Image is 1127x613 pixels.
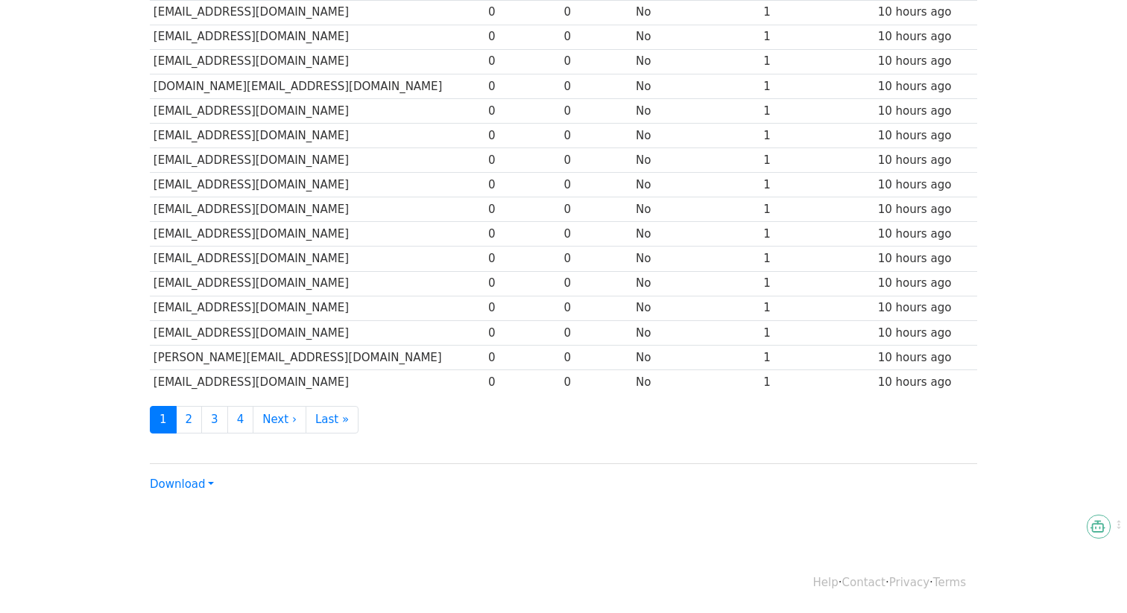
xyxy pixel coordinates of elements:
td: 10 hours ago [874,296,977,320]
td: 0 [484,49,560,74]
td: 0 [484,98,560,123]
td: 10 hours ago [874,123,977,147]
td: 1 [760,320,874,345]
td: No [632,247,760,271]
td: 10 hours ago [874,369,977,394]
a: 3 [201,406,228,433]
td: [EMAIL_ADDRESS][DOMAIN_NAME] [150,148,484,173]
td: 0 [484,320,560,345]
td: [EMAIL_ADDRESS][DOMAIN_NAME] [150,369,484,394]
a: 1 [150,406,177,433]
td: 0 [484,296,560,320]
td: No [632,369,760,394]
td: 10 hours ago [874,247,977,271]
a: Last » [306,406,359,433]
td: 0 [484,123,560,147]
td: No [632,197,760,222]
td: 0 [561,271,633,296]
td: 1 [760,345,874,369]
iframe: Chat Widget [1052,541,1127,613]
td: [EMAIL_ADDRESS][DOMAIN_NAME] [150,49,484,74]
td: 10 hours ago [874,148,977,173]
td: No [632,345,760,369]
td: 0 [561,25,633,49]
a: Terms [933,576,966,589]
td: 0 [561,173,633,197]
td: 10 hours ago [874,25,977,49]
td: 0 [561,296,633,320]
td: 10 hours ago [874,173,977,197]
td: 0 [484,74,560,98]
td: 0 [561,345,633,369]
td: [PERSON_NAME][EMAIL_ADDRESS][DOMAIN_NAME] [150,345,484,369]
a: 2 [176,406,203,433]
td: [EMAIL_ADDRESS][DOMAIN_NAME] [150,320,484,345]
td: 1 [760,369,874,394]
td: No [632,74,760,98]
td: 0 [484,247,560,271]
td: 0 [484,197,560,222]
td: [EMAIL_ADDRESS][DOMAIN_NAME] [150,25,484,49]
a: Next › [253,406,306,433]
td: No [632,173,760,197]
a: Privacy [889,576,929,589]
td: 1 [760,197,874,222]
td: 0 [484,222,560,247]
td: 1 [760,296,874,320]
td: 0 [561,98,633,123]
td: 1 [760,123,874,147]
td: 10 hours ago [874,271,977,296]
td: No [632,49,760,74]
td: 10 hours ago [874,49,977,74]
td: 1 [760,222,874,247]
td: 0 [561,222,633,247]
a: Help [813,576,839,589]
td: 0 [561,320,633,345]
td: 0 [561,148,633,173]
td: 0 [484,271,560,296]
td: No [632,320,760,345]
td: No [632,222,760,247]
td: [EMAIL_ADDRESS][DOMAIN_NAME] [150,296,484,320]
td: No [632,98,760,123]
td: 1 [760,98,874,123]
td: 0 [561,197,633,222]
td: [EMAIL_ADDRESS][DOMAIN_NAME] [150,123,484,147]
td: 0 [561,74,633,98]
td: 0 [561,247,633,271]
td: No [632,271,760,296]
td: [EMAIL_ADDRESS][DOMAIN_NAME] [150,247,484,271]
td: 0 [561,123,633,147]
td: No [632,296,760,320]
td: 1 [760,25,874,49]
td: 1 [760,247,874,271]
td: [EMAIL_ADDRESS][DOMAIN_NAME] [150,271,484,296]
td: 1 [760,74,874,98]
td: No [632,148,760,173]
td: 0 [561,49,633,74]
td: [EMAIL_ADDRESS][DOMAIN_NAME] [150,197,484,222]
td: 0 [484,369,560,394]
td: 10 hours ago [874,345,977,369]
td: 0 [484,345,560,369]
td: 0 [484,173,560,197]
td: [EMAIL_ADDRESS][DOMAIN_NAME] [150,222,484,247]
td: 1 [760,271,874,296]
td: 0 [561,369,633,394]
td: 10 hours ago [874,222,977,247]
td: 1 [760,173,874,197]
td: 0 [484,25,560,49]
td: 10 hours ago [874,98,977,123]
td: [DOMAIN_NAME][EMAIL_ADDRESS][DOMAIN_NAME] [150,74,484,98]
td: No [632,123,760,147]
a: Download [150,477,214,491]
a: 4 [227,406,254,433]
td: No [632,25,760,49]
td: 1 [760,49,874,74]
td: 10 hours ago [874,320,977,345]
td: 1 [760,148,874,173]
td: 10 hours ago [874,197,977,222]
td: 0 [484,148,560,173]
td: 10 hours ago [874,74,977,98]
